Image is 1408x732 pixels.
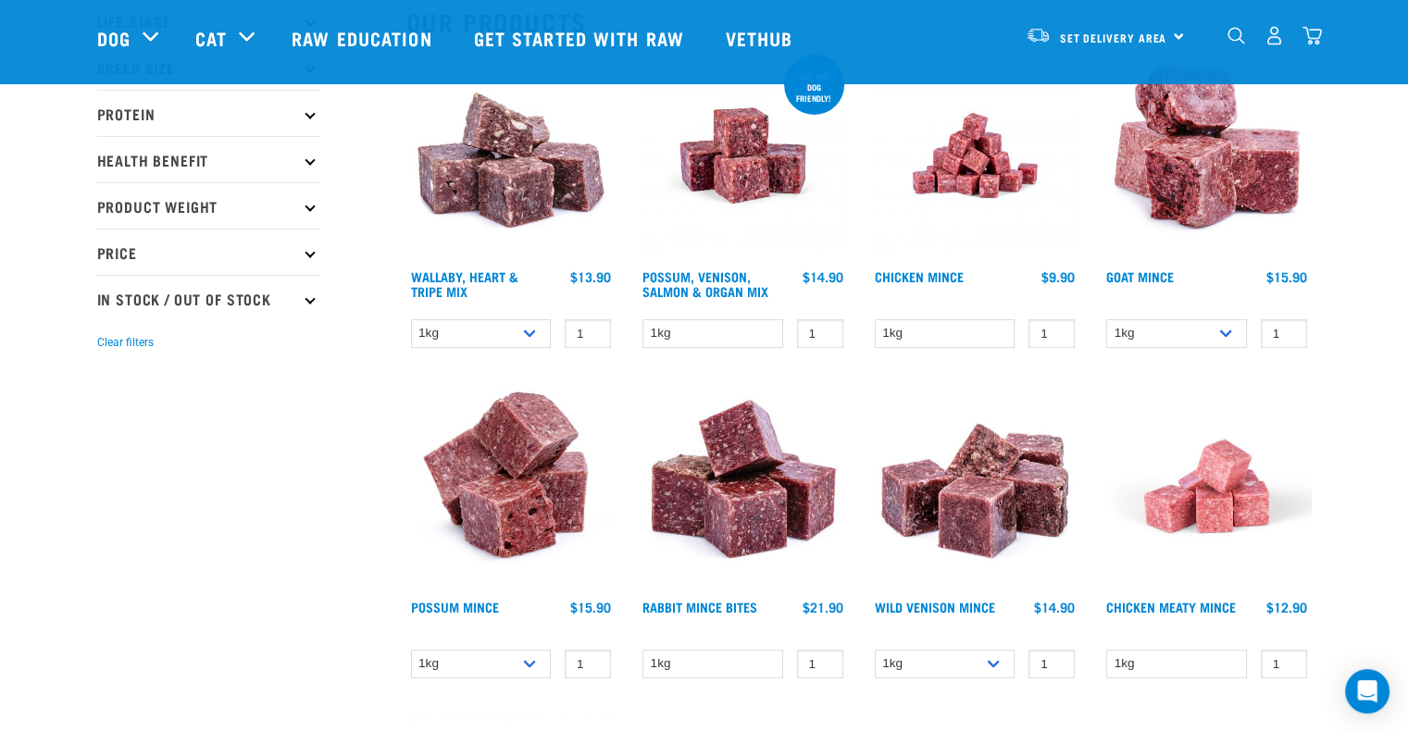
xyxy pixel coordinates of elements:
[411,273,518,294] a: Wallaby, Heart & Tripe Mix
[570,269,611,284] div: $13.90
[565,650,611,678] input: 1
[1266,269,1307,284] div: $15.90
[1041,269,1075,284] div: $9.90
[1227,27,1245,44] img: home-icon-1@2x.png
[1102,381,1312,591] img: Chicken Meaty Mince
[1261,319,1307,348] input: 1
[565,319,611,348] input: 1
[1106,603,1236,610] a: Chicken Meaty Mince
[1028,650,1075,678] input: 1
[1102,51,1312,261] img: 1077 Wild Goat Mince 01
[875,273,964,279] a: Chicken Mince
[642,273,768,294] a: Possum, Venison, Salmon & Organ Mix
[406,51,617,261] img: 1174 Wallaby Heart Tripe Mix 01
[570,600,611,614] div: $15.90
[797,650,843,678] input: 1
[870,51,1080,261] img: Chicken M Ince 1613
[455,1,707,75] a: Get started with Raw
[97,182,319,229] p: Product Weight
[875,603,995,610] a: Wild Venison Mince
[406,381,617,591] img: 1102 Possum Mince 01
[1265,26,1284,45] img: user.png
[273,1,455,75] a: Raw Education
[1060,34,1167,41] span: Set Delivery Area
[1266,600,1307,614] div: $12.90
[97,334,154,351] button: Clear filters
[1345,669,1389,713] div: Open Intercom Messenger
[1026,27,1051,43] img: van-moving.png
[1302,26,1322,45] img: home-icon@2x.png
[97,229,319,275] p: Price
[97,136,319,182] p: Health Benefit
[642,603,757,610] a: Rabbit Mince Bites
[411,603,499,610] a: Possum Mince
[784,62,844,112] div: cat and dog friendly!
[1028,319,1075,348] input: 1
[97,90,319,136] p: Protein
[707,1,816,75] a: Vethub
[195,24,227,52] a: Cat
[1106,273,1174,279] a: Goat Mince
[97,275,319,321] p: In Stock / Out Of Stock
[803,269,843,284] div: $14.90
[1034,600,1075,614] div: $14.90
[870,381,1080,591] img: Pile Of Cubed Wild Venison Mince For Pets
[638,381,848,591] img: Whole Minced Rabbit Cubes 01
[803,600,843,614] div: $21.90
[797,319,843,348] input: 1
[97,24,131,52] a: Dog
[1261,650,1307,678] input: 1
[638,51,848,261] img: Possum Venison Salmon Organ 1626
